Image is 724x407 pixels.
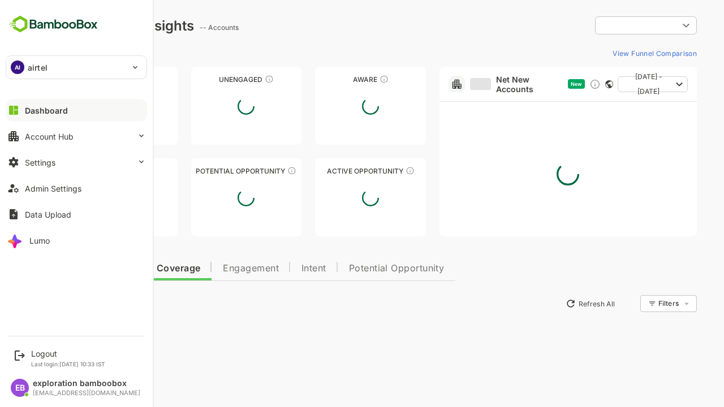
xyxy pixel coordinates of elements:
div: EB [11,379,29,397]
div: These accounts have not shown enough engagement and need nurturing [225,75,234,84]
div: Active Opportunity [275,167,386,175]
button: Admin Settings [6,177,147,200]
p: airtel [28,62,48,73]
button: Lumo [6,229,147,252]
div: This card does not support filter and segments [566,80,574,88]
p: Last login: [DATE] 10:33 IST [31,361,105,367]
div: These accounts have not been engaged with for a defined time period [101,75,110,84]
div: These accounts are MQAs and can be passed on to Inside Sales [248,166,257,175]
div: [EMAIL_ADDRESS][DOMAIN_NAME] [33,389,140,397]
span: New [531,81,542,87]
button: Dashboard [6,99,147,122]
span: Data Quality and Coverage [38,264,161,273]
div: AI [11,60,24,74]
button: View Funnel Comparison [568,44,657,62]
div: These accounts have just entered the buying cycle and need further nurturing [340,75,349,84]
div: Account Hub [25,132,74,141]
div: Admin Settings [25,184,81,193]
div: Lumo [29,236,50,245]
div: These accounts have open opportunities which might be at any of the Sales Stages [366,166,375,175]
img: BambooboxFullLogoMark.5f36c76dfaba33ec1ec1367b70bb1252.svg [6,14,101,35]
span: [DATE] - [DATE] [587,70,631,99]
ag: -- Accounts [160,23,202,32]
div: AIairtel [6,56,146,79]
span: Intent [262,264,287,273]
div: Data Upload [25,210,71,219]
div: Dashboard Insights [27,18,154,34]
div: Unreached [27,75,138,84]
span: Potential Opportunity [309,264,405,273]
div: Engaged [27,167,138,175]
button: Settings [6,151,147,174]
button: Data Upload [6,203,147,226]
div: Dashboard [25,106,68,115]
div: Potential Opportunity [152,167,262,175]
div: Logout [31,349,105,358]
button: Account Hub [6,125,147,148]
div: ​ [555,15,657,36]
div: Discover new ICP-fit accounts showing engagement — via intent surges, anonymous website visits, L... [550,79,561,90]
button: Refresh All [521,295,580,313]
div: Unengaged [152,75,262,84]
div: Settings [25,158,55,167]
div: Filters [618,293,657,314]
span: Engagement [183,264,239,273]
div: These accounts are warm, further nurturing would qualify them to MQAs [96,166,105,175]
div: Aware [275,75,386,84]
button: [DATE] - [DATE] [578,76,648,92]
button: New Insights [27,293,110,314]
div: Filters [619,299,639,308]
div: exploration bamboobox [33,379,140,388]
a: Net New Accounts [430,75,524,94]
